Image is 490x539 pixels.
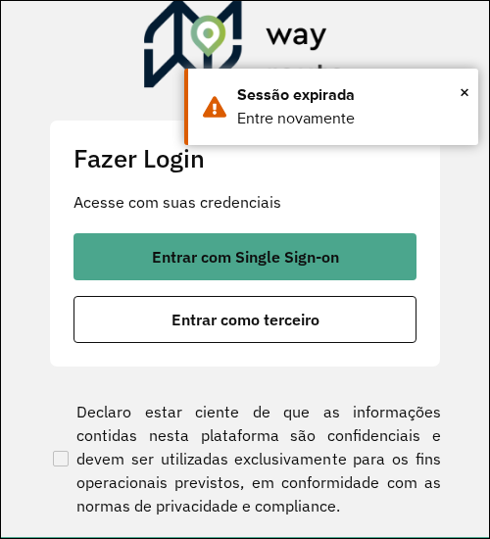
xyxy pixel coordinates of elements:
[49,400,441,517] label: Declaro estar ciente de que as informações contidas nesta plataforma são confidenciais e devem se...
[237,83,464,107] div: Sessão expirada
[73,144,416,174] h2: Fazer Login
[171,312,319,327] span: Entrar como terceiro
[73,233,416,280] button: button
[144,1,346,95] img: Roteirizador AmbevTech
[152,249,339,265] span: Entrar com Single Sign-on
[460,77,469,107] button: Close
[73,296,416,343] button: button
[237,107,464,130] div: Entre novamente
[73,190,416,214] p: Acesse com suas credenciais
[460,77,469,107] span: ×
